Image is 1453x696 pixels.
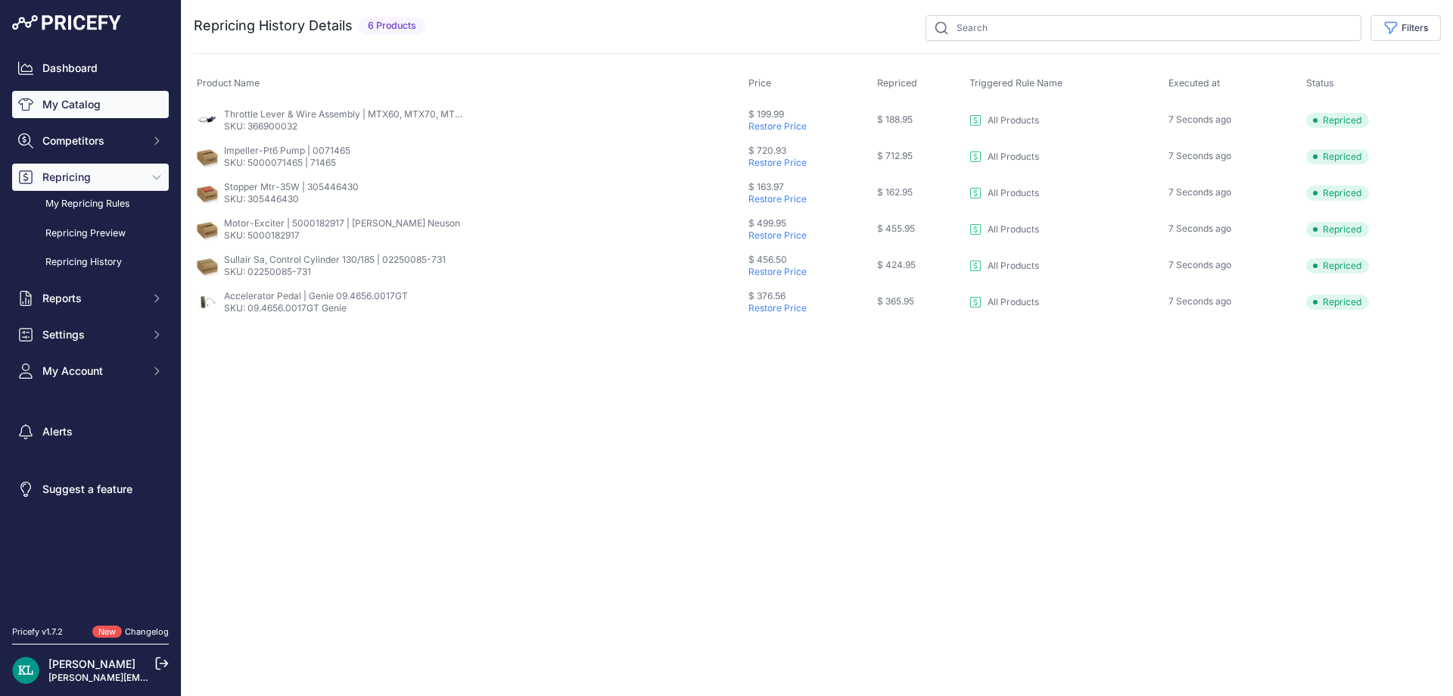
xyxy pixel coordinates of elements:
nav: Sidebar [12,55,169,607]
a: [PERSON_NAME][EMAIL_ADDRESS][DOMAIN_NAME] [48,672,282,683]
a: Dashboard [12,55,169,82]
p: SKU: 5000071465 | 71465 [224,157,350,169]
span: 7 Seconds ago [1168,186,1231,198]
a: All Products [969,223,1039,236]
a: My Repricing Rules [12,191,169,217]
p: SKU: 305446430 [224,193,359,205]
span: Executed at [1168,77,1220,89]
p: Restore Price [748,302,871,314]
span: $ 456.50 [748,254,787,266]
p: All Products [988,187,1039,199]
a: Repricing History [12,249,169,276]
span: $ 199.99 [748,108,784,120]
p: Motor-Exciter | 5000182917 | [PERSON_NAME] Neuson [224,217,460,229]
span: 7 Seconds ago [1168,223,1231,234]
p: SKU: 5000182917 [224,229,460,242]
span: 7 Seconds ago [1168,150,1231,161]
span: Repriced [1306,258,1369,273]
p: SKU: 02250085-731 [224,266,446,278]
button: My Account [12,357,169,385]
span: Repriced [1306,149,1369,164]
p: Sullair Sa, Control Cylinder 130/185 | 02250085-731 [224,254,446,266]
span: Status [1306,77,1334,89]
span: Triggered Rule Name [969,77,1063,89]
p: All Products [988,151,1039,163]
button: Settings [12,321,169,348]
span: $ 424.95 [877,259,916,270]
p: Restore Price [748,266,871,278]
span: Competitors [42,133,142,148]
a: Alerts [12,418,169,445]
span: Reports [42,291,142,306]
span: Price [748,77,771,89]
img: Pricefy Logo [12,15,121,30]
span: My Account [42,364,142,379]
input: Search [926,15,1361,41]
p: Stopper Mtr-35W | 305446430 [224,181,359,193]
span: New [92,626,122,638]
a: Changelog [125,626,169,637]
p: Restore Price [748,193,871,205]
a: Repricing Preview [12,220,169,247]
button: Filters [1371,15,1441,41]
button: Repricing [12,164,169,191]
span: $ 499.95 [748,217,786,229]
span: Repriced [1306,113,1369,128]
p: SKU: 09.4656.0017GT Genie [224,302,408,314]
a: [PERSON_NAME] [48,657,135,670]
p: Restore Price [748,120,871,133]
span: $ 376.56 [748,290,786,302]
span: Repriced [877,77,917,89]
p: All Products [988,114,1039,126]
p: Impeller-Pt6 Pump | 0071465 [224,145,350,157]
a: All Products [969,296,1039,308]
span: Product Name [197,77,260,89]
span: Repriced [1306,295,1369,310]
span: 7 Seconds ago [1168,295,1231,307]
h2: Repricing History Details [194,15,353,36]
a: All Products [969,260,1039,272]
span: 7 Seconds ago [1168,259,1231,270]
span: $ 455.95 [877,223,915,234]
p: All Products [988,260,1039,272]
span: $ 188.95 [877,114,913,125]
p: Throttle Lever & Wire Assembly | MTX60, MTX70, MTX80 | 366900032 [224,108,466,120]
p: All Products [988,223,1039,236]
a: My Catalog [12,91,169,118]
span: $ 163.97 [748,181,784,193]
p: All Products [988,296,1039,308]
a: Suggest a feature [12,476,169,503]
span: Repriced [1306,222,1369,237]
span: 7 Seconds ago [1168,114,1231,125]
p: SKU: 366900032 [224,120,466,133]
span: 6 Products [359,17,425,35]
button: Competitors [12,127,169,154]
span: Repriced [1306,186,1369,201]
button: Reports [12,285,169,312]
p: Accelerator Pedal | Genie 09.4656.0017GT [224,290,408,302]
span: $ 720.93 [748,145,786,157]
p: Restore Price [748,229,871,242]
p: Restore Price [748,157,871,169]
span: $ 162.95 [877,186,913,198]
a: All Products [969,114,1039,126]
span: Repricing [42,170,142,185]
span: $ 365.95 [877,295,914,307]
span: Settings [42,327,142,342]
div: Pricefy v1.7.2 [12,626,63,638]
a: All Products [969,187,1039,199]
a: All Products [969,151,1039,163]
span: $ 712.95 [877,150,913,161]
